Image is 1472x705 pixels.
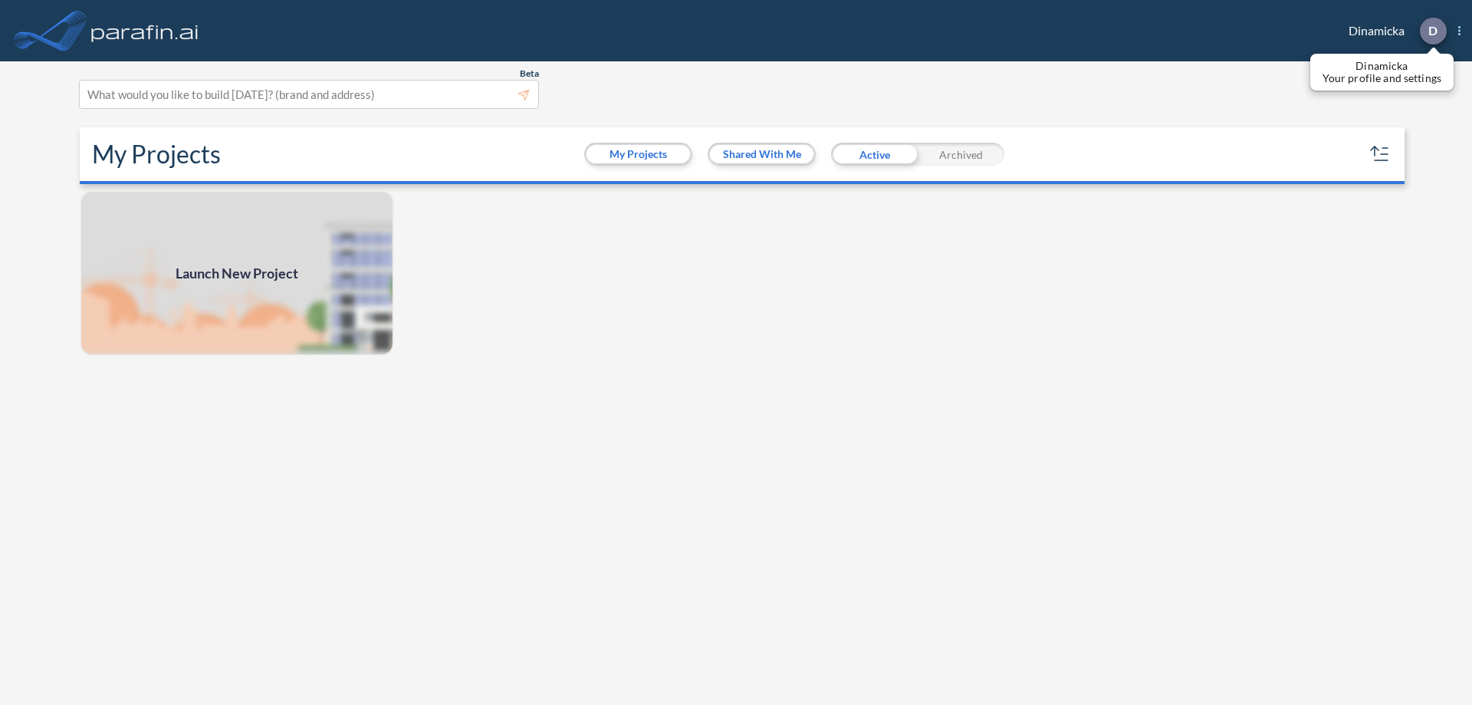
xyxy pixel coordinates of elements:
[831,143,918,166] div: Active
[1322,72,1441,84] p: Your profile and settings
[1326,18,1460,44] div: Dinamicka
[586,145,690,163] button: My Projects
[520,68,539,80] span: Beta
[88,15,202,46] img: logo
[1322,60,1441,72] p: Dinamicka
[92,140,221,169] h2: My Projects
[80,190,394,356] img: add
[176,263,298,284] span: Launch New Project
[1428,24,1437,38] p: D
[710,145,813,163] button: Shared With Me
[918,143,1004,166] div: Archived
[80,190,394,356] a: Launch New Project
[1368,142,1392,166] button: sort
